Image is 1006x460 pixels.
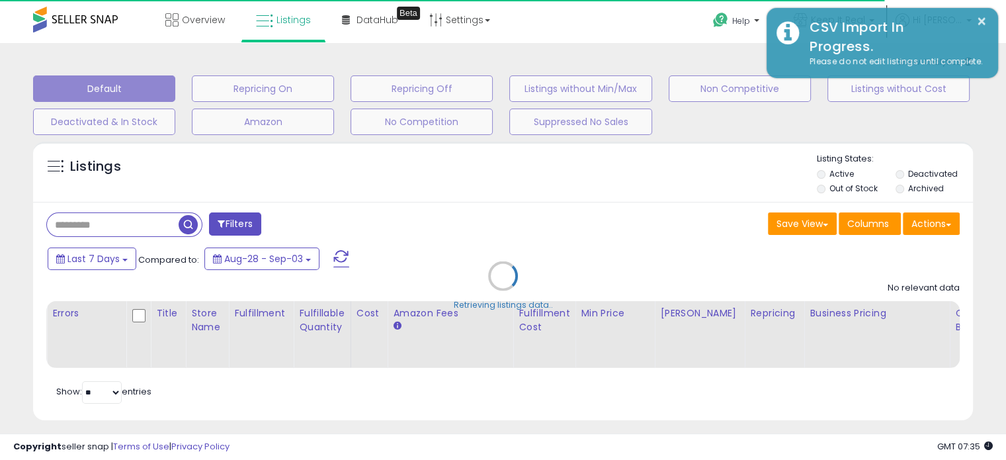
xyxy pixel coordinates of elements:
[351,75,493,102] button: Repricing Off
[669,75,811,102] button: Non Competitive
[182,13,225,26] span: Overview
[800,56,988,68] div: Please do not edit listings until complete.
[976,13,987,30] button: ×
[33,109,175,135] button: Deactivated & In Stock
[171,440,230,453] a: Privacy Policy
[33,75,175,102] button: Default
[351,109,493,135] button: No Competition
[454,299,553,311] div: Retrieving listings data..
[702,2,773,43] a: Help
[397,7,420,20] div: Tooltip anchor
[712,12,729,28] i: Get Help
[937,440,993,453] span: 2025-09-11 07:35 GMT
[13,441,230,453] div: seller snap | |
[800,18,988,56] div: CSV Import In Progress.
[13,440,62,453] strong: Copyright
[732,15,750,26] span: Help
[276,13,311,26] span: Listings
[113,440,169,453] a: Terms of Use
[827,75,970,102] button: Listings without Cost
[509,75,651,102] button: Listings without Min/Max
[356,13,398,26] span: DataHub
[509,109,651,135] button: Suppressed No Sales
[192,75,334,102] button: Repricing On
[192,109,334,135] button: Amazon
